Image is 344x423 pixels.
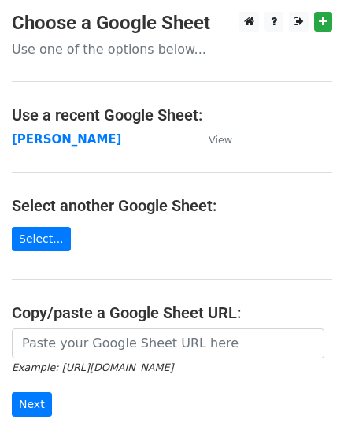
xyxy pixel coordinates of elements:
[209,134,232,146] small: View
[12,303,332,322] h4: Copy/paste a Google Sheet URL:
[12,12,332,35] h3: Choose a Google Sheet
[12,362,173,373] small: Example: [URL][DOMAIN_NAME]
[12,392,52,417] input: Next
[12,227,71,251] a: Select...
[193,132,232,147] a: View
[12,132,121,147] a: [PERSON_NAME]
[12,196,332,215] h4: Select another Google Sheet:
[12,106,332,124] h4: Use a recent Google Sheet:
[12,41,332,58] p: Use one of the options below...
[12,328,324,358] input: Paste your Google Sheet URL here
